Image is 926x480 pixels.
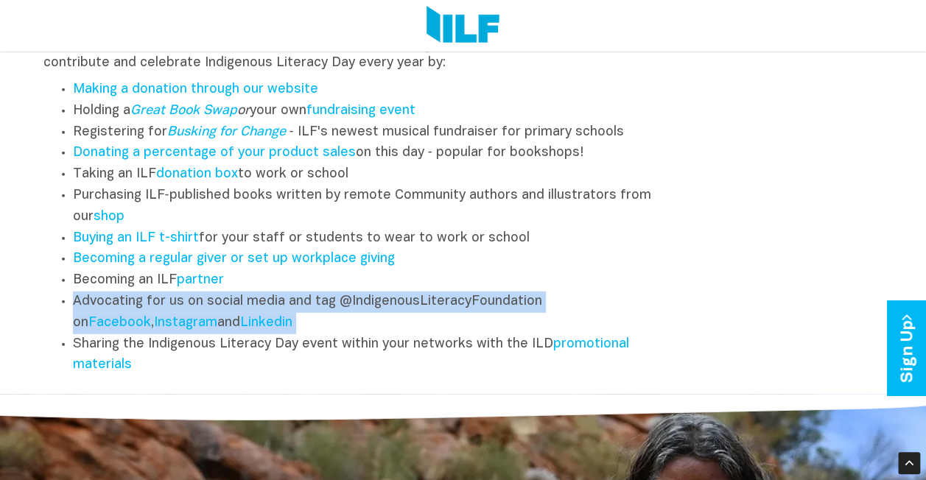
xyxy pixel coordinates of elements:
[130,105,237,117] a: Great Book Swap
[73,253,395,265] a: Becoming a regular giver or set up workplace giving
[73,292,668,334] li: Advocating for us on social media and tag @IndigenousLiteracyFoundation on , and
[73,334,668,377] li: Sharing the Indigenous Literacy Day event within your networks with the ILD
[94,211,124,223] a: shop
[427,6,499,46] img: Logo
[88,317,151,329] a: Facebook
[177,274,224,286] a: partner
[306,105,415,117] a: fundraising event
[73,228,668,250] li: for your staff or students to wear to work or school
[73,164,668,186] li: Taking an ILF to work or school
[167,126,286,138] a: Busking for Change
[73,101,668,122] li: Holding a your own
[73,147,356,159] a: Donating a percentage of your product sales
[73,83,318,96] a: Making a donation through our website
[73,122,668,144] li: Registering for ‑ ILF's newest musical fundraiser for primary schools
[130,105,250,117] em: or
[73,143,668,164] li: on this day ‑ popular for bookshops!
[73,186,668,228] li: Purchasing ILF‑published books written by remote Community authors and illustrators from our
[73,270,668,292] li: Becoming an ILF
[156,168,238,180] a: donation box
[154,317,217,329] a: Instagram
[43,37,668,72] p: If you are a school, bookseller, publisher, library, business, organisation or individual, you ca...
[73,232,199,244] a: Buying an ILF t-shirt
[898,452,920,474] div: Scroll Back to Top
[240,317,292,329] a: Linkedin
